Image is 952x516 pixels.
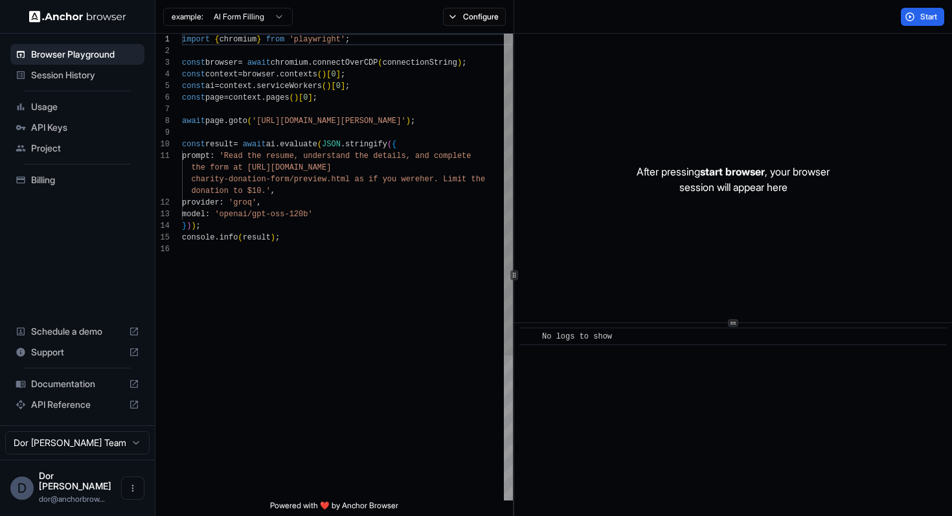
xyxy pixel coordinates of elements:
[387,140,392,149] span: (
[155,232,170,243] div: 15
[247,117,252,126] span: (
[220,233,238,242] span: info
[191,163,331,172] span: the form at [URL][DOMAIN_NAME]
[214,210,312,219] span: 'openai/gpt-oss-120b'
[182,210,205,219] span: model
[275,233,280,242] span: ;
[280,140,317,149] span: evaluate
[229,198,256,207] span: 'groq'
[10,117,144,138] div: API Keys
[256,82,322,91] span: serviceWorkers
[155,197,170,208] div: 12
[205,140,233,149] span: result
[155,127,170,139] div: 9
[155,92,170,104] div: 6
[182,198,220,207] span: provider
[243,140,266,149] span: await
[31,325,124,338] span: Schedule a demo
[326,70,331,79] span: [
[224,93,229,102] span: =
[155,57,170,69] div: 3
[191,175,420,184] span: charity-donation-form/preview.html as if you were
[220,151,453,161] span: 'Read the resume, understand the details, and comp
[345,35,350,44] span: ;
[378,58,383,67] span: (
[31,174,139,186] span: Billing
[155,220,170,232] div: 14
[271,58,308,67] span: chromium
[313,93,317,102] span: ;
[10,477,34,500] div: D
[637,164,830,195] p: After pressing , your browser session will appear here
[10,138,144,159] div: Project
[322,70,326,79] span: )
[406,117,411,126] span: )
[182,140,205,149] span: const
[420,175,485,184] span: her. Limit the
[31,100,139,113] span: Usage
[10,170,144,190] div: Billing
[121,477,144,500] button: Open menu
[266,140,275,149] span: ai
[155,243,170,255] div: 16
[210,151,214,161] span: :
[299,93,303,102] span: [
[31,398,124,411] span: API Reference
[10,96,144,117] div: Usage
[313,58,378,67] span: connectOverCDP
[700,165,765,178] span: start browser
[205,70,238,79] span: context
[229,117,247,126] span: goto
[155,139,170,150] div: 10
[182,93,205,102] span: const
[155,208,170,220] div: 13
[10,65,144,85] div: Session History
[345,140,387,149] span: stringify
[411,117,415,126] span: ;
[191,186,270,196] span: donation to $10.'
[247,58,271,67] span: await
[155,115,170,127] div: 8
[457,58,462,67] span: )
[233,140,238,149] span: =
[383,58,457,67] span: connectionString
[322,140,341,149] span: JSON
[341,82,345,91] span: ]
[271,233,275,242] span: )
[10,342,144,363] div: Support
[182,233,214,242] span: console
[31,121,139,134] span: API Keys
[214,35,219,44] span: {
[220,198,224,207] span: :
[345,82,350,91] span: ;
[191,221,196,230] span: )
[542,332,612,341] span: No logs to show
[271,186,275,196] span: ,
[205,93,224,102] span: page
[39,494,105,504] span: dor@anchorbrowser.io
[172,12,203,22] span: example:
[155,80,170,92] div: 5
[336,70,341,79] span: ]
[261,93,266,102] span: .
[526,330,532,343] span: ​
[31,377,124,390] span: Documentation
[256,35,261,44] span: }
[39,470,111,491] span: Dor Dankner
[31,142,139,155] span: Project
[266,35,285,44] span: from
[205,210,210,219] span: :
[238,233,242,242] span: (
[331,70,335,79] span: 0
[182,117,205,126] span: await
[275,70,280,79] span: .
[205,58,238,67] span: browser
[155,104,170,115] div: 7
[155,45,170,57] div: 2
[901,8,944,26] button: Start
[214,82,219,91] span: =
[326,82,331,91] span: )
[182,35,210,44] span: import
[275,140,280,149] span: .
[155,69,170,80] div: 4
